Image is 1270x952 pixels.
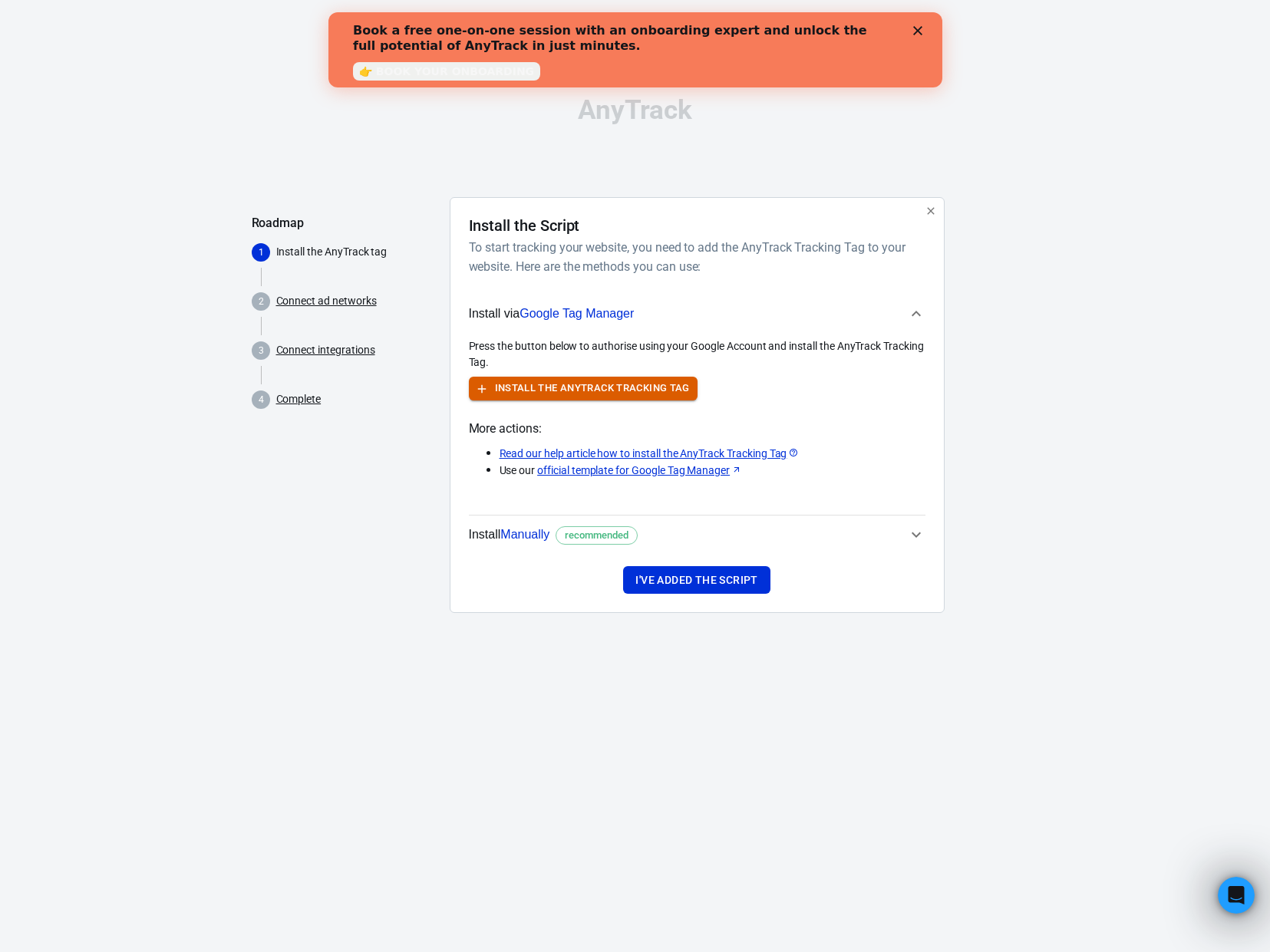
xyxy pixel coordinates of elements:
iframe: Intercom live chat [1218,877,1255,914]
button: I've added the script [623,566,770,595]
span: More actions: [469,419,925,439]
span: Google Tag Manager [520,307,634,320]
span: Install [469,525,638,545]
a: Connect integrations [276,342,375,358]
p: Install the AnyTrack tag [276,244,437,260]
span: recommended [559,528,634,543]
button: Install viaGoogle Tag Manager [469,288,925,339]
text: 4 [258,394,263,405]
span: Install via [469,304,635,324]
button: Install the AnyTrack Tracking Tag [469,377,698,400]
button: InstallManuallyrecommended [469,516,925,554]
a: official template for Google Tag Manager [537,463,742,479]
text: 1 [258,247,263,258]
text: 2 [258,296,263,307]
text: 3 [258,345,263,356]
div: Close [585,14,600,23]
p: Use our [500,463,925,479]
div: AnyTrack [252,97,1019,124]
iframe: Intercom live chat banner [328,12,942,87]
h4: Install the Script [469,216,580,235]
a: Complete [276,391,322,407]
h5: Roadmap [252,216,437,231]
h6: To start tracking your website, you need to add the AnyTrack Tracking Tag to your website. Here a... [469,238,919,276]
div: Press the button below to authorise using your Google Account and install the AnyTrack Tracking Tag. [469,338,925,371]
a: Connect ad networks [276,293,377,309]
span: Manually [500,528,549,541]
a: Read our help article how to install the AnyTrack Tracking Tag [500,446,800,462]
